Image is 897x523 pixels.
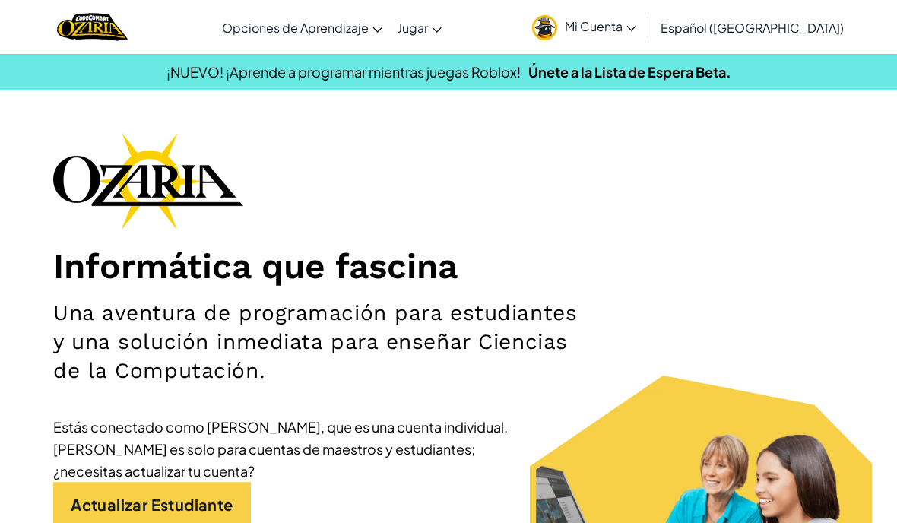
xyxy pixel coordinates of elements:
img: Ozaria branding logo [53,132,243,230]
a: Únete a la Lista de Espera Beta. [528,63,731,81]
h2: Una aventura de programación para estudiantes y una solución inmediata para enseñar Ciencias de l... [53,299,583,385]
span: Español ([GEOGRAPHIC_DATA]) [661,20,844,36]
a: Español ([GEOGRAPHIC_DATA]) [653,7,851,48]
span: ¡NUEVO! ¡Aprende a programar mientras juegas Roblox! [166,63,521,81]
a: Mi Cuenta [525,3,644,51]
a: Ozaria by CodeCombat logo [57,11,128,43]
h1: Informática que fascina [53,245,844,287]
img: avatar [532,15,557,40]
a: Opciones de Aprendizaje [214,7,390,48]
div: Estás conectado como [PERSON_NAME], que es una cuenta individual. [PERSON_NAME] es solo para cuen... [53,416,509,482]
span: Jugar [398,20,428,36]
img: Home [57,11,128,43]
span: Opciones de Aprendizaje [222,20,369,36]
a: Jugar [390,7,449,48]
span: Mi Cuenta [565,18,636,34]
